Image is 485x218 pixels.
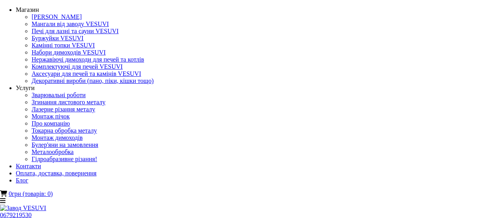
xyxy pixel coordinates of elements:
a: Комплектуючі для печей VESUVI [32,63,123,70]
a: Декоративні вироби (пано, піки, кішки тощо) [32,77,154,84]
a: Буржуйки VESUVI [32,35,83,41]
a: Металообробка [32,148,73,155]
a: Набори димоходів VESUVI [32,49,106,56]
a: Гідроабразивне різання! [32,156,97,162]
a: Камінні топки VESUVI [32,42,95,49]
a: Нержавіючі димоходи для печей та котлів [32,56,144,63]
a: Зварювальні роботи [32,92,86,98]
div: Магазин [16,6,485,13]
a: Булер'яни на замовлення [32,141,98,148]
a: Монтаж пічок [32,113,70,120]
a: [PERSON_NAME] [32,13,82,20]
a: Блог [16,177,28,184]
div: Услуги [16,85,485,92]
a: 0грн (товарів: 0) [9,190,53,197]
a: Згинання листового металу [32,99,105,105]
a: Про компанію [32,120,70,127]
a: Токарна обробка металу [32,127,97,134]
a: Печі для лазні та сауни VESUVI [32,28,118,34]
a: Мангали від заводу VESUVI [32,21,109,27]
a: Лазерне різання металу [32,106,95,113]
a: Оплата, доставка, повернення [16,170,96,177]
a: Аксесуари для печей та камінів VESUVI [32,70,141,77]
a: Контакти [16,163,41,169]
a: Монтаж димоходів [32,134,83,141]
